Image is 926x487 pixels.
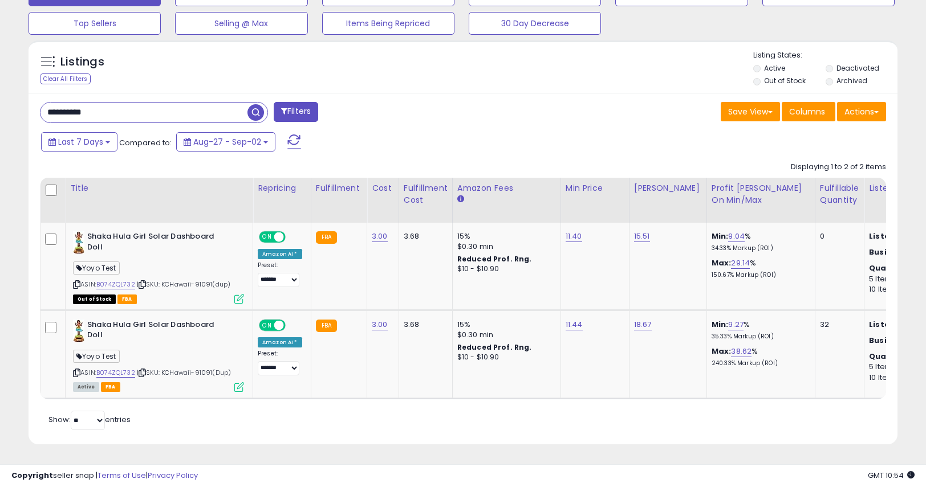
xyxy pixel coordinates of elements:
[869,231,921,242] b: Listed Price:
[791,162,886,173] div: Displaying 1 to 2 of 2 items
[137,280,230,289] span: | SKU: KCHawaii-91091(dup)
[712,244,806,252] p: 34.33% Markup (ROI)
[193,136,261,148] span: Aug-27 - Sep-02
[58,136,103,148] span: Last 7 Days
[764,76,806,85] label: Out of Stock
[721,102,780,121] button: Save View
[634,182,702,194] div: [PERSON_NAME]
[457,342,532,352] b: Reduced Prof. Rng.
[29,12,161,35] button: Top Sellers
[457,254,532,264] b: Reduced Prof. Rng.
[73,382,99,392] span: All listings currently available for purchase on Amazon
[70,182,248,194] div: Title
[98,470,146,481] a: Terms of Use
[274,102,318,122] button: Filters
[566,231,582,242] a: 11.40
[258,261,302,287] div: Preset:
[820,182,859,206] div: Fulfillable Quantity
[175,12,307,35] button: Selling @ Max
[836,76,867,85] label: Archived
[712,333,806,341] p: 35.33% Markup (ROI)
[837,102,886,121] button: Actions
[372,231,388,242] a: 3.00
[73,231,84,254] img: 419+TXGV9UL._SL40_.jpg
[869,319,921,330] b: Listed Price:
[712,257,732,268] b: Max:
[258,350,302,375] div: Preset:
[820,320,855,330] div: 32
[60,54,104,70] h5: Listings
[712,258,806,279] div: %
[457,231,552,242] div: 15%
[712,231,806,252] div: %
[284,320,302,330] span: OFF
[284,232,302,242] span: OFF
[372,319,388,330] a: 3.00
[634,231,650,242] a: 15.51
[101,382,120,392] span: FBA
[137,368,231,377] span: | SKU: KCHawaii-91091(Dup)
[712,182,810,206] div: Profit [PERSON_NAME] on Min/Max
[712,359,806,367] p: 240.33% Markup (ROI)
[868,470,915,481] span: 2025-09-10 10:54 GMT
[706,178,815,223] th: The percentage added to the cost of goods (COGS) that forms the calculator for Min & Max prices.
[566,182,624,194] div: Min Price
[87,320,226,343] b: Shaka Hula Girl Solar Dashboard Doll
[457,194,464,204] small: Amazon Fees.
[119,137,172,148] span: Compared to:
[753,50,897,61] p: Listing States:
[117,294,137,304] span: FBA
[789,106,825,117] span: Columns
[87,231,226,255] b: Shaka Hula Girl Solar Dashboard Doll
[73,320,84,342] img: 419+TXGV9UL._SL40_.jpg
[258,249,302,259] div: Amazon AI *
[258,182,306,194] div: Repricing
[731,346,752,357] a: 38.62
[176,132,275,152] button: Aug-27 - Sep-02
[728,319,744,330] a: 9.27
[712,271,806,279] p: 150.67% Markup (ROI)
[820,231,855,242] div: 0
[728,231,745,242] a: 9.04
[836,63,879,73] label: Deactivated
[712,346,806,367] div: %
[782,102,835,121] button: Columns
[457,264,552,274] div: $10 - $10.90
[40,73,91,84] div: Clear All Filters
[316,182,362,194] div: Fulfillment
[712,320,806,341] div: %
[457,182,556,194] div: Amazon Fees
[73,261,120,275] span: Yoyo Test
[41,132,117,152] button: Last 7 Days
[258,337,302,347] div: Amazon AI *
[73,231,244,302] div: ASIN:
[457,320,552,330] div: 15%
[316,320,337,332] small: FBA
[469,12,601,35] button: 30 Day Decrease
[73,294,116,304] span: All listings that are currently out of stock and unavailable for purchase on Amazon
[316,231,337,244] small: FBA
[457,330,552,340] div: $0.30 min
[731,257,750,269] a: 29.14
[457,242,552,252] div: $0.30 min
[148,470,198,481] a: Privacy Policy
[260,320,274,330] span: ON
[457,353,552,362] div: $10 - $10.90
[260,232,274,242] span: ON
[11,470,198,481] div: seller snap | |
[11,470,53,481] strong: Copyright
[48,414,131,425] span: Show: entries
[73,320,244,391] div: ASIN:
[404,320,444,330] div: 3.68
[404,231,444,242] div: 3.68
[712,319,729,330] b: Min:
[712,346,732,357] b: Max:
[96,368,135,378] a: B074ZQL732
[96,280,135,289] a: B074ZQL732
[404,182,448,206] div: Fulfillment Cost
[372,182,394,194] div: Cost
[712,231,729,242] b: Min:
[566,319,583,330] a: 11.44
[322,12,454,35] button: Items Being Repriced
[73,350,120,363] span: Yoyo Test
